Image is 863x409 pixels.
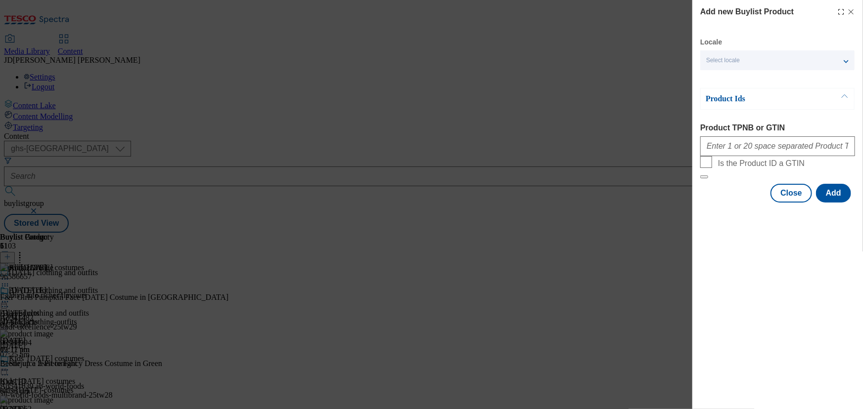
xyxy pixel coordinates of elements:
label: Product TPNB or GTIN [700,123,855,132]
span: Is the Product ID a GTIN [718,159,805,168]
span: Select locale [706,57,740,64]
input: Enter 1 or 20 space separated Product TPNB or GTIN [700,136,855,156]
label: Locale [700,40,722,45]
button: Add [816,184,851,203]
p: Product Ids [706,94,810,104]
h4: Add new Buylist Product [700,6,794,18]
button: Select locale [700,50,855,70]
button: Close [771,184,812,203]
